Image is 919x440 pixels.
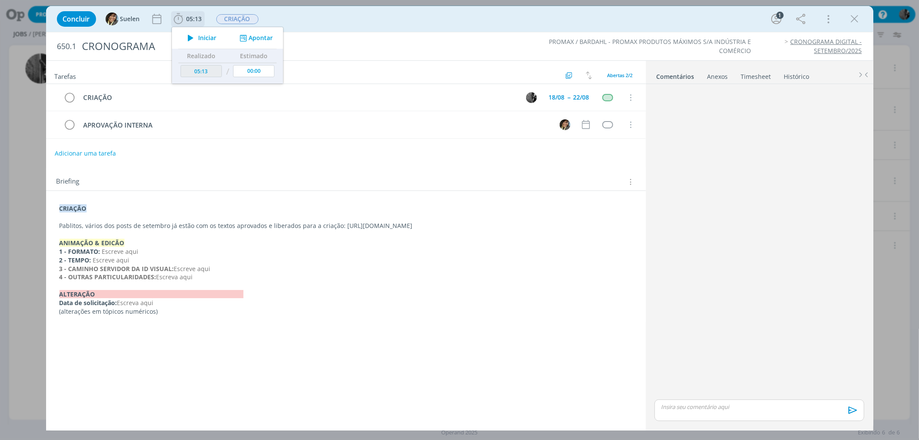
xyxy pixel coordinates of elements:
[55,70,76,81] span: Tarefas
[178,49,224,63] th: Realizado
[59,307,632,316] p: (alterações em tópicos numéricos)
[559,118,572,131] button: S
[102,247,139,256] span: Escreve aqui
[106,12,140,25] button: SSuelen
[59,290,243,298] strong: ALTERAÇÃO
[549,37,751,54] a: PROMAX / BARDAHL - PROMAX PRODUTOS MÁXIMOS S/A INDÚSTRIA E COMÉRCIO
[117,299,154,307] span: Escreva aqui
[237,34,273,43] button: Apontar
[57,42,77,51] span: 650.1
[549,94,565,100] div: 18/08
[560,119,570,130] img: S
[46,6,873,431] div: dialog
[707,72,728,81] div: Anexos
[54,146,116,161] button: Adicionar uma tarefa
[120,16,140,22] span: Suelen
[59,256,91,264] strong: 2 - TEMPO:
[59,222,632,230] p: Pablitos, vários dos posts de setembro já estão com os textos aprovados e liberados para a criaçã...
[78,36,523,57] div: CRONOGRAMA
[741,69,772,81] a: Timesheet
[156,273,193,281] span: Escreva aqui
[59,265,174,273] strong: 3 - CAMINHO SERVIDOR DA ID VISUAL:
[171,12,204,26] button: 05:13
[59,239,125,247] strong: ANIMAÇÃO & EDICÃO
[198,35,216,41] span: Iniciar
[526,92,537,103] img: P
[183,32,217,44] button: Iniciar
[80,120,552,131] div: APROVAÇÃO INTERNA
[568,94,570,100] span: --
[769,12,783,26] button: 1
[791,37,862,54] a: CRONOGRAMA DIGITAL - SETEMBRO/2025
[59,299,117,307] strong: Data de solicitação:
[59,273,156,281] strong: 4 - OUTRAS PARTICULARIDADES:
[784,69,810,81] a: Histórico
[776,12,784,19] div: 1
[59,247,100,256] strong: 1 - FORMATO:
[224,63,231,81] td: /
[56,176,80,187] span: Briefing
[231,49,277,63] th: Estimado
[656,69,695,81] a: Comentários
[216,14,259,25] button: CRIAÇÃO
[93,256,130,264] span: Escreve aqui
[80,92,518,103] div: CRIAÇÃO
[573,94,589,100] div: 22/08
[586,72,592,79] img: arrow-down-up.svg
[525,91,538,104] button: P
[57,11,96,27] button: Concluir
[216,14,259,24] span: CRIAÇÃO
[171,27,283,84] ul: 05:13
[63,16,90,22] span: Concluir
[187,15,202,23] span: 05:13
[106,12,118,25] img: S
[607,72,633,78] span: Abertas 2/2
[59,204,87,212] strong: CRIAÇÃO
[174,265,211,273] span: Escreve aqui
